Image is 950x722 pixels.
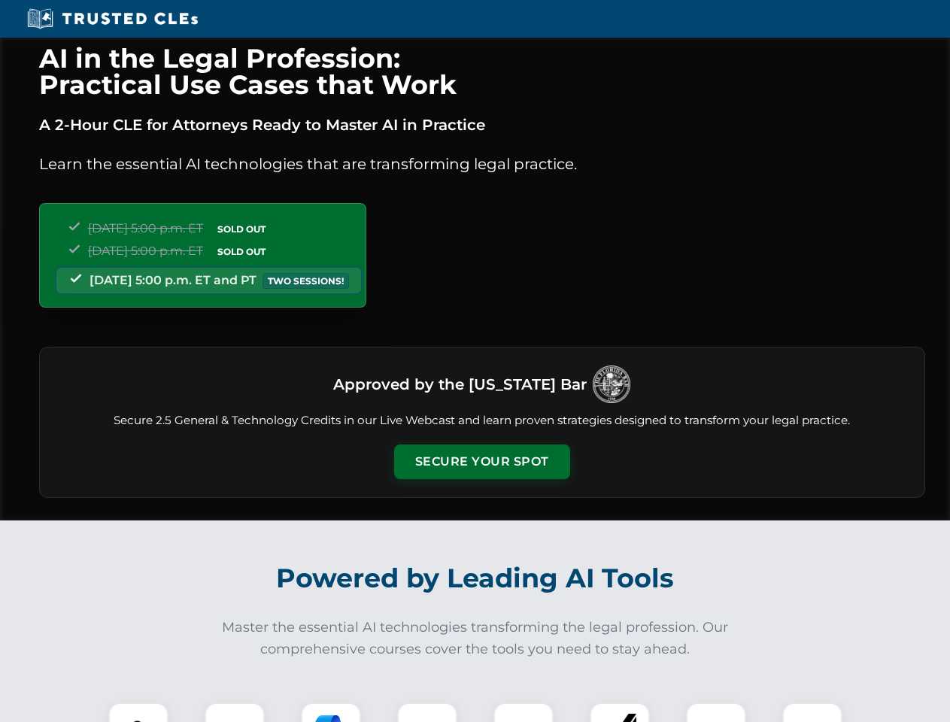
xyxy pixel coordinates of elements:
span: [DATE] 5:00 p.m. ET [88,244,203,258]
span: [DATE] 5:00 p.m. ET [88,221,203,235]
h3: Approved by the [US_STATE] Bar [333,371,587,398]
p: Learn the essential AI technologies that are transforming legal practice. [39,152,925,176]
p: Master the essential AI technologies transforming the legal profession. Our comprehensive courses... [212,617,739,660]
span: SOLD OUT [212,221,271,237]
button: Secure Your Spot [394,444,570,479]
h1: AI in the Legal Profession: Practical Use Cases that Work [39,45,925,98]
p: Secure 2.5 General & Technology Credits in our Live Webcast and learn proven strategies designed ... [58,412,906,429]
h2: Powered by Leading AI Tools [59,552,892,605]
img: Logo [593,366,630,403]
span: SOLD OUT [212,244,271,259]
p: A 2-Hour CLE for Attorneys Ready to Master AI in Practice [39,113,925,137]
img: Trusted CLEs [23,8,202,30]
